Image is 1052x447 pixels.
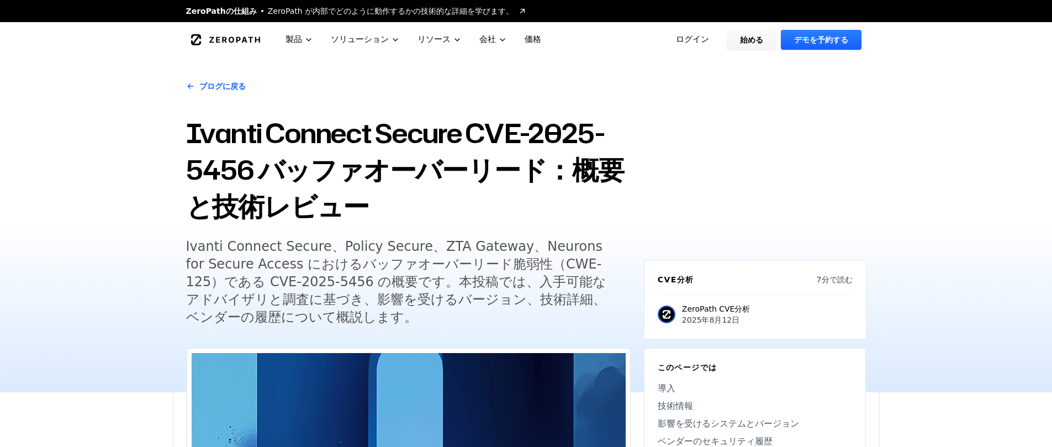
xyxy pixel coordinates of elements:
nav: グローバル [173,22,880,57]
button: リソース [409,22,471,57]
a: ZeroPathの仕組みZeroPath が内部でどのように動作するかの技術的な詳細を学びます。 [186,6,527,17]
a: 影響を受けるシステムとバージョン [658,417,852,430]
font: 会社 [479,34,496,44]
font: ベンダーのセキュリティ履歴 [658,436,773,446]
font: ZeroPath CVE分析 [682,304,750,313]
font: 技術情報 [658,401,693,411]
a: 価格 [516,22,550,57]
button: 会社 [471,22,516,57]
font: リソース [417,34,451,44]
font: ZeroPathの仕組み [186,7,257,15]
a: ログイン [663,30,722,50]
a: 技術情報 [658,399,852,413]
a: 導入 [658,382,852,395]
font: 2025年8月12日 [682,315,739,324]
font: ソリューション [331,34,389,44]
font: このページでは [658,363,717,372]
font: 7 [817,275,822,284]
font: 影響を受けるシステムとバージョン [658,418,799,429]
img: ZeroPath CVE分析 [658,306,675,323]
font: 始める [740,35,763,44]
font: Ivanti Connect Secure CVE-2025-5456 バッファオーバーリード：概要と技術レビュー [186,114,624,224]
a: デモを予約する [781,30,861,50]
font: Ivanti Connect Secure、Policy Secure、ZTA Gateway、Neurons for Secure Access におけるバッファオーバーリード脆弱性（CWE-... [186,239,607,325]
a: 始める [727,30,776,50]
font: 導入 [658,383,675,393]
font: 価格 [525,34,541,44]
font: ログイン [676,34,709,44]
font: ZeroPath が内部でどのように動作するかの技術的な詳細を学びます。 [268,7,514,15]
a: ブログに戻る [186,71,246,102]
font: デモを予約する [794,35,848,44]
font: CVE分析 [658,275,694,284]
font: 製品 [286,34,302,44]
button: 製品 [277,22,322,57]
button: ソリューション [322,22,409,57]
font: 分で読む [822,275,853,284]
font: ブログに戻る [199,82,246,91]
